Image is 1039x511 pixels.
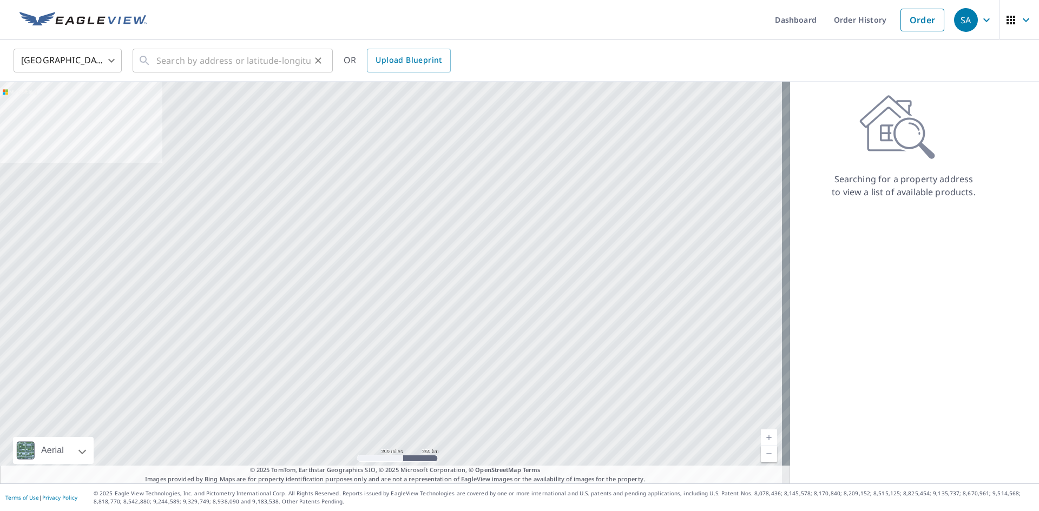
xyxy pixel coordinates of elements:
[761,429,777,446] a: Current Level 5, Zoom In
[5,494,77,501] p: |
[38,437,67,464] div: Aerial
[250,466,541,475] span: © 2025 TomTom, Earthstar Geographics SIO, © 2025 Microsoft Corporation, ©
[5,494,39,501] a: Terms of Use
[156,45,311,76] input: Search by address or latitude-longitude
[311,53,326,68] button: Clear
[13,437,94,464] div: Aerial
[94,489,1034,506] p: © 2025 Eagle View Technologies, Inc. and Pictometry International Corp. All Rights Reserved. Repo...
[761,446,777,462] a: Current Level 5, Zoom Out
[19,12,147,28] img: EV Logo
[900,9,944,31] a: Order
[475,466,521,474] a: OpenStreetMap
[344,49,451,72] div: OR
[367,49,450,72] a: Upload Blueprint
[14,45,122,76] div: [GEOGRAPHIC_DATA]
[42,494,77,501] a: Privacy Policy
[954,8,978,32] div: SA
[376,54,442,67] span: Upload Blueprint
[831,172,976,198] p: Searching for a property address to view a list of available products.
[523,466,541,474] a: Terms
